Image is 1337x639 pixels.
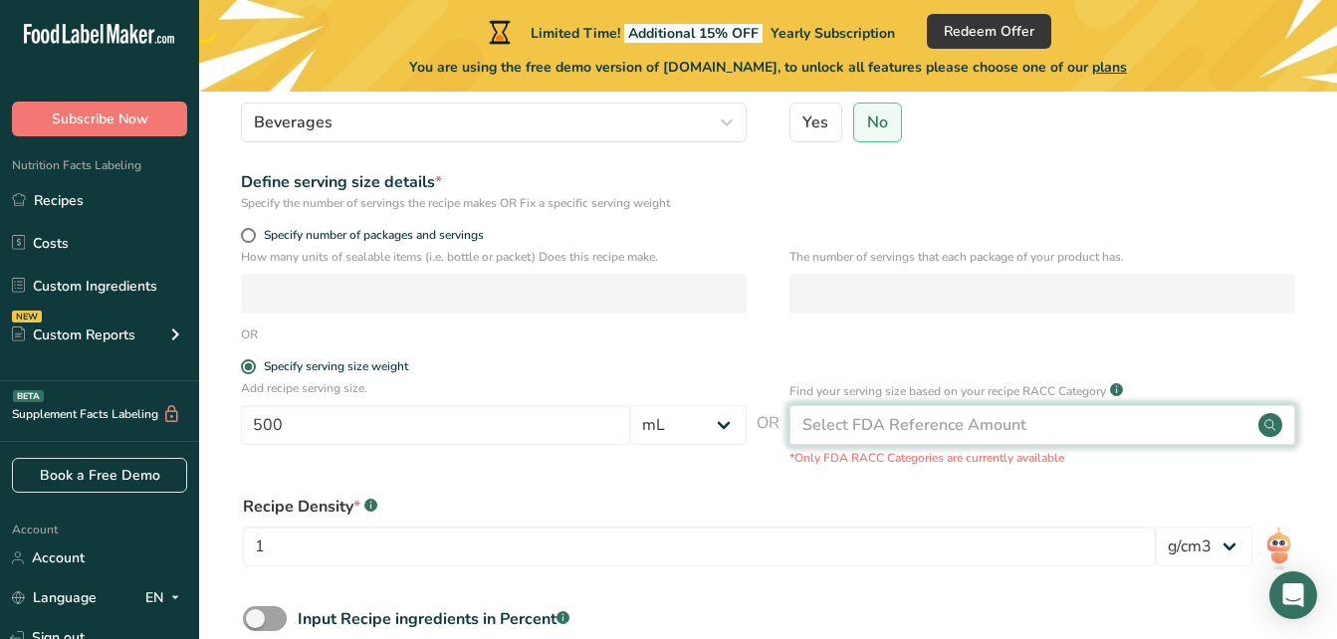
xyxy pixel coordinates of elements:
[624,24,763,43] span: Additional 15% OFF
[789,382,1106,400] p: Find your serving size based on your recipe RACC Category
[802,112,828,132] span: Yes
[12,311,42,322] div: NEW
[241,103,747,142] button: Beverages
[12,324,135,345] div: Custom Reports
[243,527,1156,566] input: Type your density here
[12,102,187,136] button: Subscribe Now
[145,586,187,610] div: EN
[241,170,747,194] div: Define serving size details
[409,57,1127,78] span: You are using the free demo version of [DOMAIN_NAME], to unlock all features please choose one of...
[241,405,630,445] input: Type your serving size here
[241,325,258,343] div: OR
[13,390,44,402] div: BETA
[241,248,747,266] p: How many units of sealable items (i.e. bottle or packet) Does this recipe make.
[789,248,1295,266] p: The number of servings that each package of your product has.
[256,228,484,243] span: Specify number of packages and servings
[264,359,408,374] div: Specify serving size weight
[757,411,780,467] span: OR
[1269,571,1317,619] div: Open Intercom Messenger
[1092,58,1127,77] span: plans
[298,607,569,631] div: Input Recipe ingredients in Percent
[771,24,895,43] span: Yearly Subscription
[243,495,1156,519] div: Recipe Density
[1264,527,1293,571] img: ai-bot.1dcbe71.gif
[802,413,1026,437] div: Select FDA Reference Amount
[867,112,888,132] span: No
[12,458,187,493] a: Book a Free Demo
[241,379,747,397] p: Add recipe serving size.
[12,580,97,615] a: Language
[485,20,895,44] div: Limited Time!
[944,21,1034,42] span: Redeem Offer
[241,194,747,212] div: Specify the number of servings the recipe makes OR Fix a specific serving weight
[254,110,333,134] span: Beverages
[52,108,148,129] span: Subscribe Now
[927,14,1051,49] button: Redeem Offer
[789,449,1295,467] p: *Only FDA RACC Categories are currently available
